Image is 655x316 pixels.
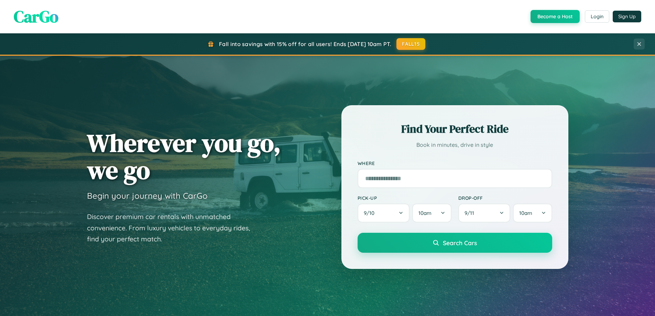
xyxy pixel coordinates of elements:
[364,210,378,216] span: 9 / 10
[358,195,451,201] label: Pick-up
[87,211,259,245] p: Discover premium car rentals with unmatched convenience. From luxury vehicles to everyday rides, ...
[418,210,432,216] span: 10am
[358,140,552,150] p: Book in minutes, drive in style
[14,5,58,28] span: CarGo
[358,233,552,253] button: Search Cars
[458,204,511,222] button: 9/11
[358,204,410,222] button: 9/10
[358,160,552,166] label: Where
[87,129,281,184] h1: Wherever you go, we go
[358,121,552,137] h2: Find Your Perfect Ride
[531,10,580,23] button: Become a Host
[458,195,552,201] label: Drop-off
[519,210,532,216] span: 10am
[396,38,425,50] button: FALL15
[87,190,208,201] h3: Begin your journey with CarGo
[412,204,451,222] button: 10am
[465,210,478,216] span: 9 / 11
[585,10,609,23] button: Login
[513,204,552,222] button: 10am
[443,239,477,247] span: Search Cars
[613,11,641,22] button: Sign Up
[219,41,391,47] span: Fall into savings with 15% off for all users! Ends [DATE] 10am PT.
